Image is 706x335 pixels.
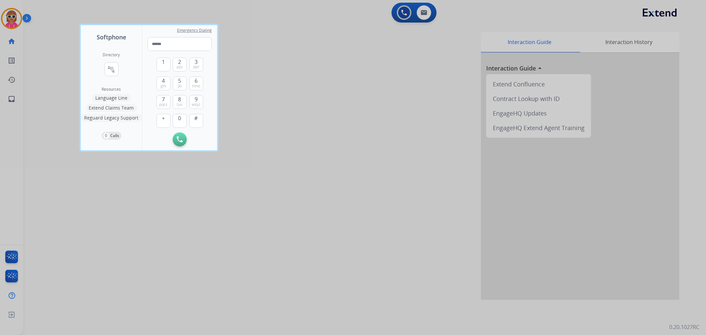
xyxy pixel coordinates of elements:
span: 3 [195,58,198,66]
p: Calls [111,133,119,139]
span: + [162,114,165,122]
span: def [193,65,199,70]
button: 1 [157,58,170,72]
button: 5jkl [173,76,187,90]
span: 5 [178,77,181,85]
mat-icon: connect_without_contact [108,65,116,73]
span: abc [176,65,183,70]
span: 9 [195,95,198,103]
span: mno [192,83,200,89]
span: 2 [178,58,181,66]
span: 8 [178,95,181,103]
span: Resources [102,87,121,92]
span: 0 [178,114,181,122]
span: 1 [162,58,165,66]
span: 6 [195,77,198,85]
span: pqrs [159,102,167,107]
p: 0.20.1027RC [669,323,699,331]
span: Softphone [97,32,126,42]
button: 0 [173,114,187,128]
span: # [195,114,198,122]
button: 2abc [173,58,187,72]
button: 6mno [189,76,203,90]
button: 7pqrs [157,95,170,109]
span: Emergency Dialing [177,28,212,33]
h2: Directory [103,52,120,58]
button: Extend Claims Team [86,104,137,112]
button: + [157,114,170,128]
span: wxyz [192,102,201,107]
button: 8tuv [173,95,187,109]
span: 4 [162,77,165,85]
p: 0 [104,133,109,139]
span: tuv [177,102,183,107]
button: 9wxyz [189,95,203,109]
button: Reguard Legacy Support [81,114,142,122]
span: 7 [162,95,165,103]
button: 0Calls [102,132,121,140]
button: 3def [189,58,203,72]
img: call-button [177,136,183,142]
span: jkl [178,83,182,89]
button: Language Line [92,94,131,102]
span: ghi [161,83,166,89]
button: # [189,114,203,128]
button: 4ghi [157,76,170,90]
